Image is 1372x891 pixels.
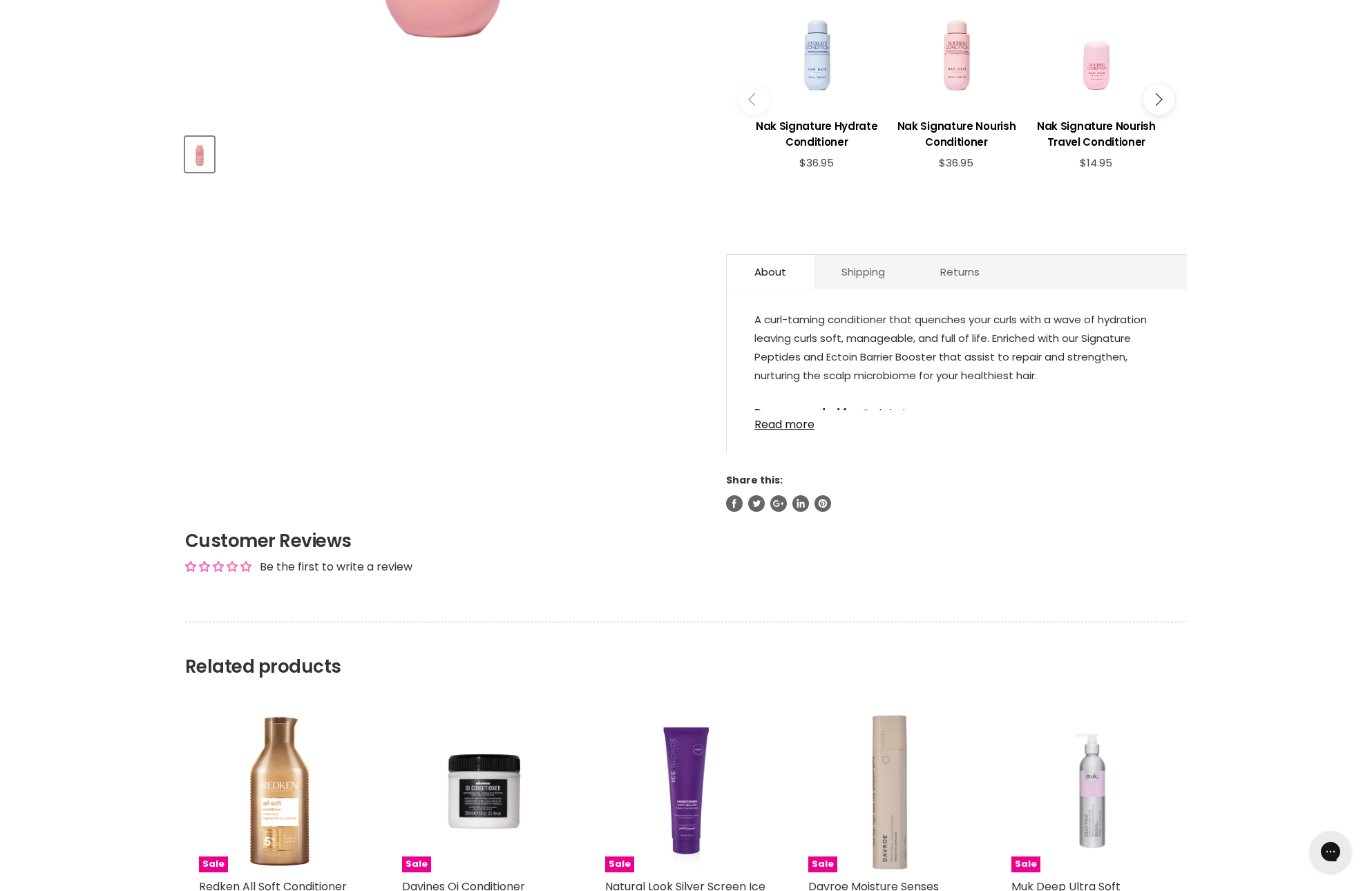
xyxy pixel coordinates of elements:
[754,410,1159,431] a: Read more
[1033,118,1159,150] h3: Nak Signature Nourish Travel Conditioner
[185,559,251,575] div: Average rating is 0.00 stars
[185,137,214,172] button: Nak Signature Curl Conditioner
[754,108,879,157] a: View product:Nak Signature Hydrate Conditioner
[814,255,913,289] a: Shipping
[913,255,1007,289] a: Returns
[402,711,564,872] img: Davines Oi Conditioner
[199,711,361,872] a: Redken All Soft Conditioner Redken All Soft Conditioner Sale
[605,856,634,872] span: Sale
[187,138,213,171] img: Nak Signature Curl Conditioner
[185,528,1187,553] h2: Customer Reviews
[726,473,783,487] span: Share this:
[893,118,1019,150] h3: Nak Signature Nourish Conditioner
[799,155,834,170] span: $36.95
[893,108,1019,157] a: View product:Nak Signature Nourish Conditioner
[185,622,1187,678] h2: Related products
[1011,711,1173,872] img: Muk Deep Ultra Soft Conditioner
[402,856,431,872] span: Sale
[605,711,767,872] a: Natural Look Silver Screen Ice Blonde Conditioner Natural Look Silver Screen Ice Blonde Condition...
[939,155,973,170] span: $36.95
[199,856,228,872] span: Sale
[1011,711,1173,872] a: Muk Deep Ultra Soft Conditioner Sale
[754,405,861,420] strong: Recommended for:
[1080,155,1112,170] span: $14.95
[1033,108,1159,157] a: View product:Nak Signature Nourish Travel Conditioner
[808,856,837,872] span: Sale
[199,711,361,872] img: Redken All Soft Conditioner
[260,559,412,575] div: Be the first to write a review
[808,711,970,872] a: Davroe Moisture Senses Hydrating Conditioner Davroe Moisture Senses Hydrating Conditioner Sale
[727,255,814,289] a: About
[808,711,970,872] img: Davroe Moisture Senses Hydrating Conditioner
[754,405,911,420] span: Curly hair.
[1011,856,1040,872] span: Sale
[726,474,1187,511] aside: Share this:
[754,118,879,150] h3: Nak Signature Hydrate Conditioner
[402,711,564,872] a: Davines Oi Conditioner Sale
[754,312,1147,383] span: A curl-taming conditioner that quenches your curls with a wave of hydration leaving curls soft, m...
[605,711,767,872] img: Natural Look Silver Screen Ice Blonde Conditioner
[183,133,703,172] div: Product thumbnails
[1303,826,1358,877] iframe: Gorgias live chat messenger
